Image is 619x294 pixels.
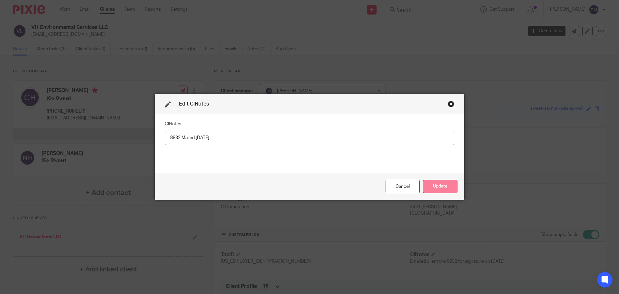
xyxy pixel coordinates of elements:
input: ClNotes [165,131,454,145]
div: Close this dialog window [448,101,454,107]
button: Update [423,180,457,194]
span: Edit ClNotes [179,101,209,106]
label: ClNotes [165,121,181,127]
div: Close this dialog window [386,180,420,194]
